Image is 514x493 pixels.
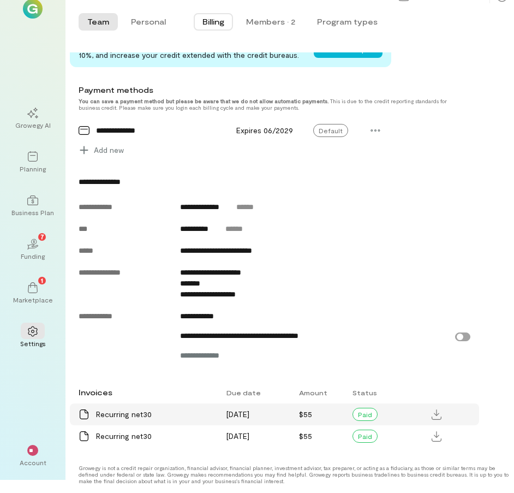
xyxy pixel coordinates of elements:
div: Account [20,458,46,467]
div: Growegy is not a credit repair organization, financial advisor, financial planner, investment adv... [79,465,514,484]
button: Billing [194,13,233,31]
div: Due date [220,383,292,402]
a: Business Plan [13,186,52,225]
span: Billing [202,16,224,27]
div: Business Plan [11,208,54,217]
span: [DATE] [226,409,249,419]
span: 7 [40,231,44,241]
span: Expires 06/2029 [236,126,293,135]
div: Amount [292,383,346,402]
button: Program types [308,13,386,31]
div: Recurring net30 [96,409,213,420]
div: Paid [352,430,378,443]
span: $55 [299,431,312,441]
span: $55 [299,409,312,419]
a: Settings [13,317,52,357]
a: Funding [13,230,52,269]
span: [DATE] [226,431,249,441]
button: Team [79,13,118,31]
div: Members · 2 [246,16,295,27]
div: Growegy AI [15,121,51,129]
a: Planning [13,142,52,182]
span: Add new [94,145,124,156]
a: Growegy AI [13,99,52,138]
button: Personal [122,13,175,31]
div: Planning [20,164,46,173]
div: Paid [352,408,378,421]
span: Default [313,124,348,137]
span: 1 [41,275,43,285]
strong: You can save a payment method but please be aware that we do not allow automatic payments. [79,98,328,104]
div: Settings [20,339,46,348]
div: Funding [21,252,45,260]
div: Marketplace [13,295,53,304]
div: Status [346,383,428,402]
div: Payment methods [79,85,466,96]
div: Recurring net30 [96,431,213,442]
div: Invoices [72,382,220,403]
button: Members · 2 [237,13,304,31]
a: Marketplace [13,274,52,313]
div: This is due to the credit reporting standards for business credit. Please make sure you login eac... [79,98,466,111]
